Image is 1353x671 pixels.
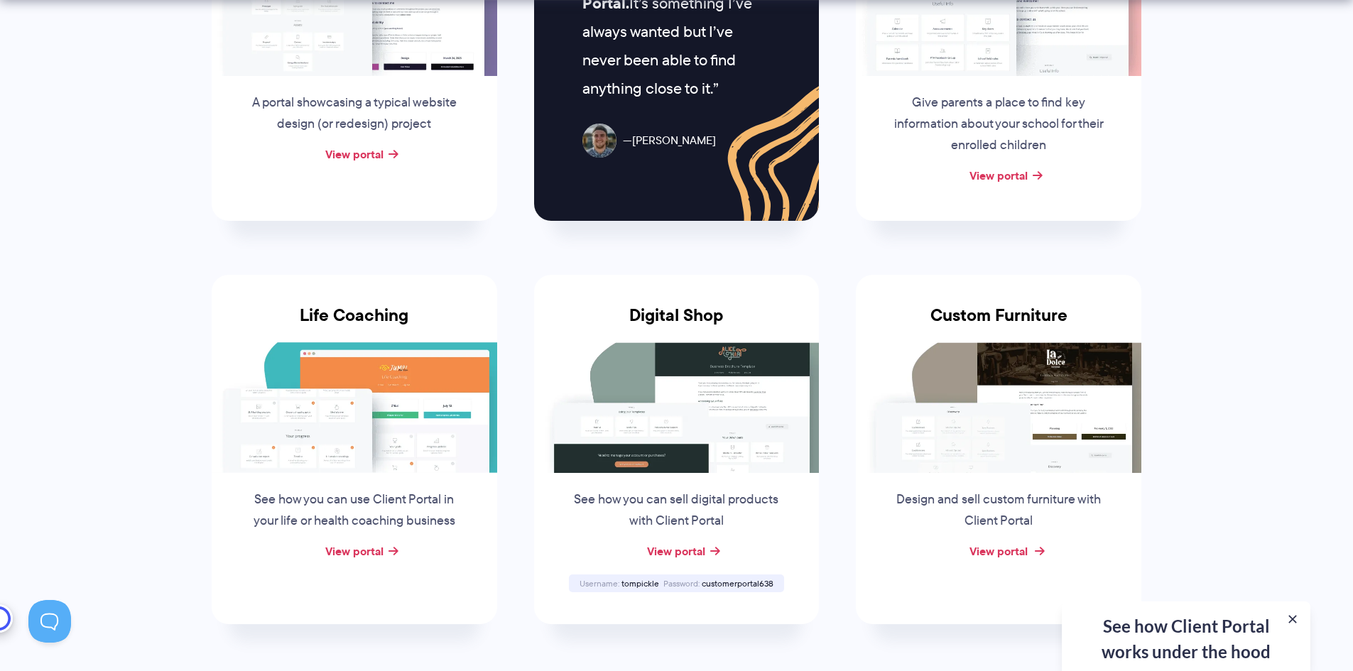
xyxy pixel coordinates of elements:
[325,146,384,163] a: View portal
[969,542,1028,560] a: View portal
[246,489,462,532] p: See how you can use Client Portal in your life or health coaching business
[246,92,462,135] p: A portal showcasing a typical website design (or redesign) project
[969,167,1028,184] a: View portal
[891,489,1107,532] p: Design and sell custom furniture with Client Portal
[663,577,700,589] span: Password
[621,577,659,589] span: tompickle
[325,542,384,560] a: View portal
[534,305,820,342] h3: Digital Shop
[28,600,71,643] iframe: Toggle Customer Support
[212,305,497,342] h3: Life Coaching
[568,489,784,532] p: See how you can sell digital products with Client Portal
[702,577,773,589] span: customerportal638
[580,577,619,589] span: Username
[647,542,705,560] a: View portal
[623,131,716,151] span: [PERSON_NAME]
[856,305,1141,342] h3: Custom Furniture
[891,92,1107,156] p: Give parents a place to find key information about your school for their enrolled children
